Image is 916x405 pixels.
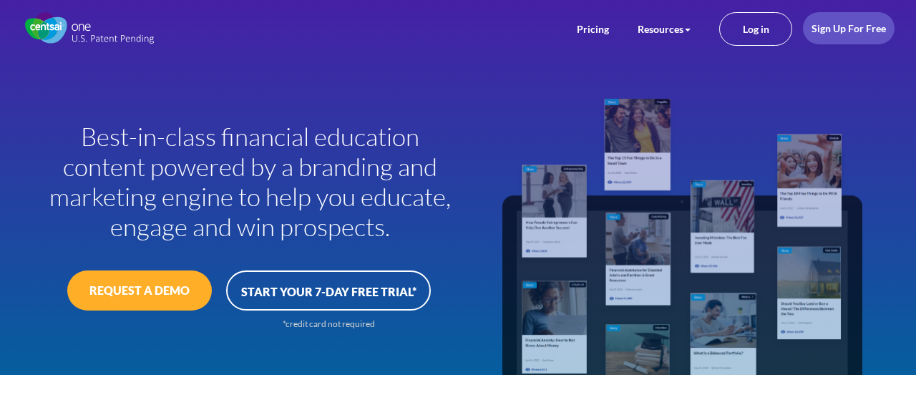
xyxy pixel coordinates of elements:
[67,270,212,311] a: REQUEST A DEMO
[502,99,862,375] img: Dashboard
[719,12,792,46] a: Log in
[226,270,431,311] a: START YOUR 7-DAY FREE TRIAL*
[638,23,691,35] a: Resources
[25,12,154,44] img: CentSai
[42,122,458,242] h1: Best-in-class financial education content powered by a branding and marketing engine to help you ...
[577,23,609,35] a: Pricing
[803,12,895,44] a: Sign Up For Free
[226,318,431,330] div: *credit card not required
